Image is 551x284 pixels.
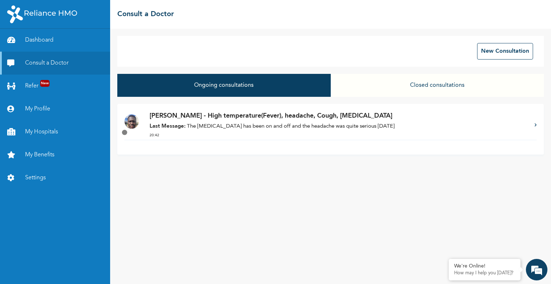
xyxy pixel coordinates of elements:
[454,263,515,269] div: We're Online!
[118,4,135,21] div: Minimize live chat window
[477,43,533,60] button: New Consultation
[454,270,515,276] p: How may I help you today?
[37,40,121,49] div: Chat with us now
[117,9,174,20] h2: Consult a Doctor
[124,114,139,129] img: Doctor
[150,111,527,121] p: [PERSON_NAME] - High temperature(Fever), headache, Cough, [MEDICAL_DATA]
[4,218,137,243] textarea: Type your message and hit 'Enter'
[4,256,70,261] span: Conversation
[331,74,544,97] button: Closed consultations
[40,80,50,87] span: New
[13,36,29,54] img: d_794563401_company_1708531726252_794563401
[70,243,137,265] div: FAQs
[117,74,330,97] button: Ongoing consultations
[42,101,99,174] span: We're online!
[150,123,527,131] p: The [MEDICAL_DATA] has been on and off and the headache was quite serious [DATE]
[150,133,527,138] p: 20:42
[150,124,185,129] strong: Last Message:
[7,5,77,23] img: RelianceHMO's Logo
